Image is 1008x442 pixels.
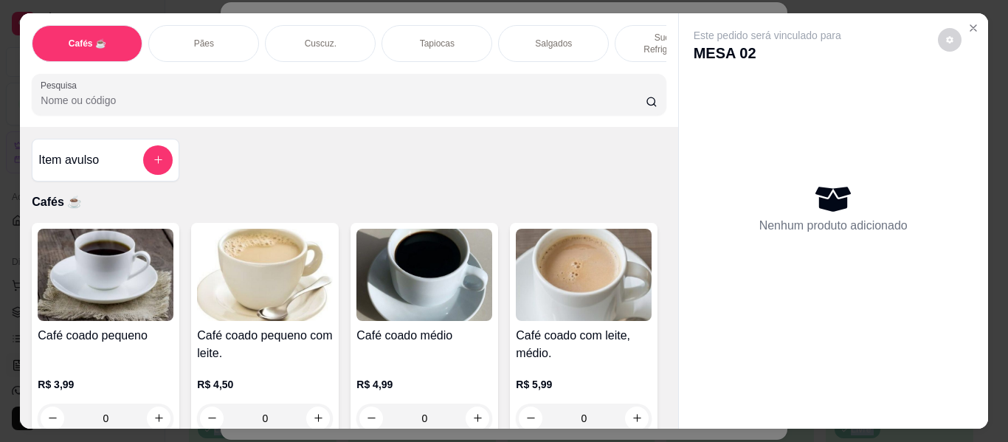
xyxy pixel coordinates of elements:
[535,38,572,49] p: Salgados
[420,38,455,49] p: Tapiocas
[519,407,542,430] button: decrease-product-quantity
[516,229,652,321] img: product-image
[143,145,173,175] button: add-separate-item
[356,327,492,345] h4: Café coado médio
[38,327,173,345] h4: Café coado pequeno
[305,38,336,49] p: Cuscuz.
[194,38,214,49] p: Pães
[627,32,713,55] p: Sucos e Refrigerantes
[38,377,173,392] p: R$ 3,99
[694,28,841,43] p: Este pedido será vinculado para
[41,407,64,430] button: decrease-product-quantity
[359,407,383,430] button: decrease-product-quantity
[516,327,652,362] h4: Café coado com leite, médio.
[938,28,962,52] button: decrease-product-quantity
[147,407,170,430] button: increase-product-quantity
[466,407,489,430] button: increase-product-quantity
[41,79,82,91] label: Pesquisa
[356,229,492,321] img: product-image
[197,229,333,321] img: product-image
[69,38,106,49] p: Cafés ☕
[197,327,333,362] h4: Café coado pequeno com leite.
[625,407,649,430] button: increase-product-quantity
[306,407,330,430] button: increase-product-quantity
[197,377,333,392] p: R$ 4,50
[200,407,224,430] button: decrease-product-quantity
[759,217,908,235] p: Nenhum produto adicionado
[38,229,173,321] img: product-image
[38,151,99,169] h4: Item avulso
[32,193,666,211] p: Cafés ☕
[41,93,646,108] input: Pesquisa
[356,377,492,392] p: R$ 4,99
[516,377,652,392] p: R$ 5,99
[962,16,985,40] button: Close
[694,43,841,63] p: MESA 02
